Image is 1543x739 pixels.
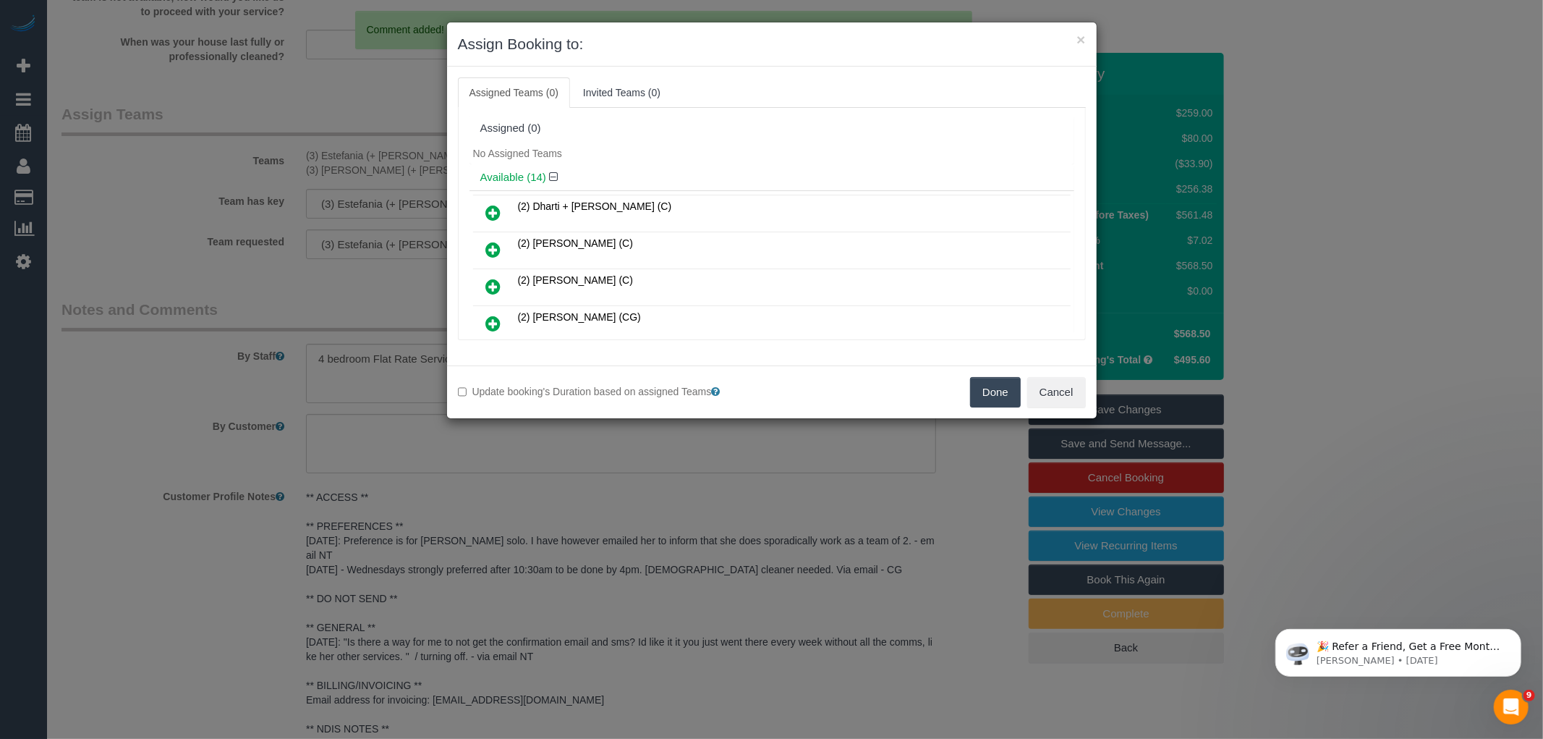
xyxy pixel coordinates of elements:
a: Invited Teams (0) [571,77,672,108]
button: Done [970,377,1021,407]
button: Cancel [1027,377,1086,407]
iframe: Intercom live chat [1494,690,1529,725]
span: 🎉 Refer a Friend, Get a Free Month! 🎉 Love Automaid? Share the love! When you refer a friend who ... [63,42,247,198]
span: (2) Dharti + [PERSON_NAME] (C) [518,200,672,212]
iframe: Intercom notifications message [1254,599,1543,700]
h4: Available (14) [480,172,1063,184]
a: Assigned Teams (0) [458,77,570,108]
span: (2) [PERSON_NAME] (CG) [518,311,641,323]
label: Update booking's Duration based on assigned Teams [458,384,761,399]
div: Assigned (0) [480,122,1063,135]
span: (2) [PERSON_NAME] (C) [518,237,633,249]
span: 9 [1523,690,1535,701]
input: Update booking's Duration based on assigned Teams [458,387,467,397]
p: Message from Ellie, sent 2d ago [63,56,250,69]
span: No Assigned Teams [473,148,562,159]
h3: Assign Booking to: [458,33,1086,55]
button: × [1076,32,1085,47]
span: (2) [PERSON_NAME] (C) [518,274,633,286]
